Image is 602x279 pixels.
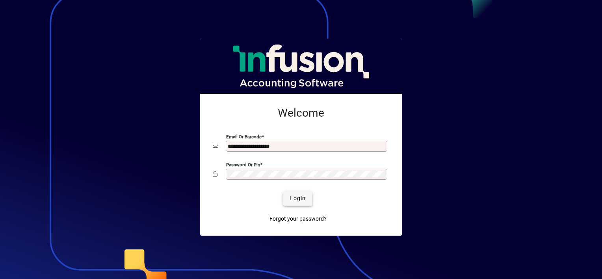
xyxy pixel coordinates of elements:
a: Forgot your password? [266,212,330,226]
mat-label: Password or Pin [226,162,260,167]
span: Forgot your password? [269,215,327,223]
span: Login [290,194,306,203]
mat-label: Email or Barcode [226,134,262,139]
button: Login [283,192,312,206]
h2: Welcome [213,106,389,120]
